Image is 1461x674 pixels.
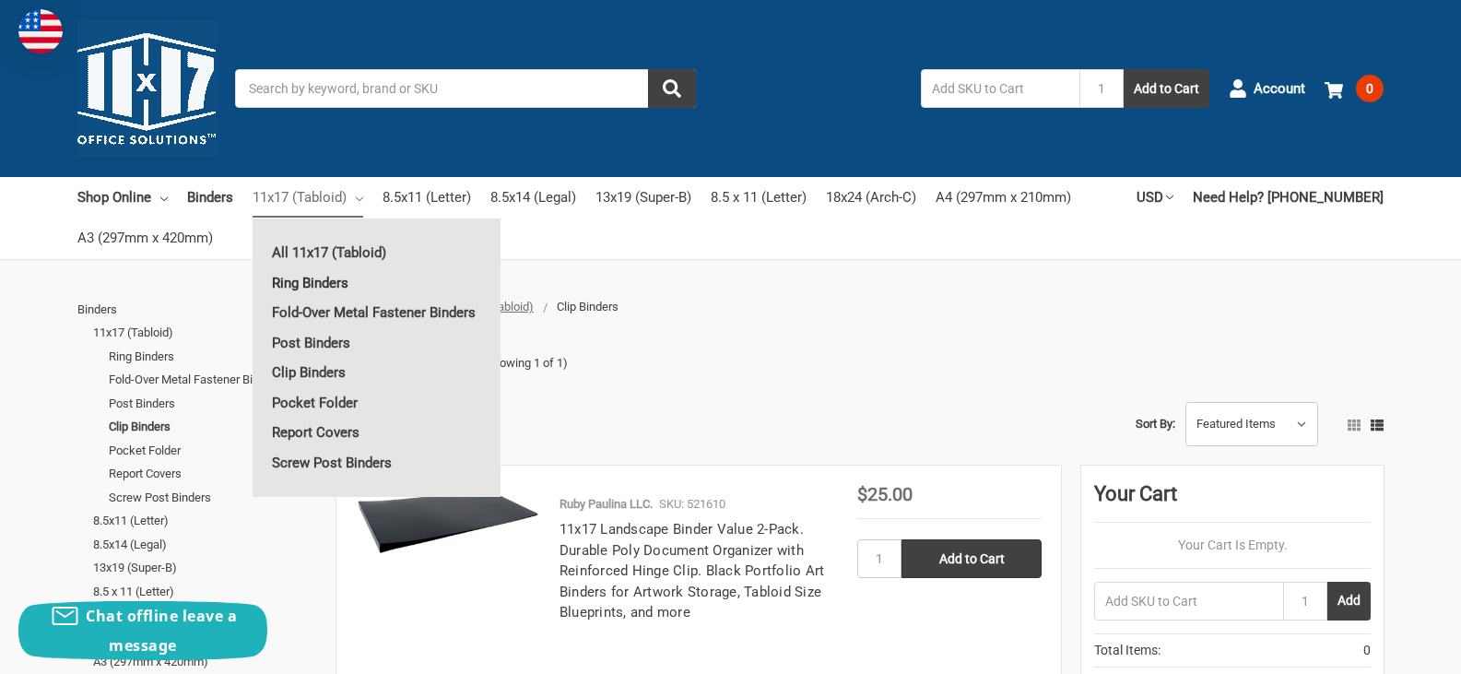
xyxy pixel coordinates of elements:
span: $25.00 [857,483,913,505]
p: SKU: 521610 [659,495,725,514]
a: 8.5x11 (Letter) [383,177,471,218]
a: USD [1137,177,1173,218]
a: Ring Binders [109,345,316,369]
span: Account [1254,78,1305,100]
iframe: Google Customer Reviews [1309,624,1461,674]
a: A4 (297mm x 210mm) [936,177,1071,218]
img: 11x17.com [77,19,216,158]
a: A3 (297mm x 420mm) [93,650,316,674]
a: Ring Binders [253,268,501,298]
a: 11x17 (Tabloid) [93,321,316,345]
a: Pocket Folder [109,439,316,463]
span: Total Items: [1094,641,1161,660]
a: 8.5x14 (Legal) [93,533,316,557]
a: 11x17 (Tabloid) [253,177,363,218]
a: Need Help? [PHONE_NUMBER] [1193,177,1384,218]
a: Clip Binders [253,358,501,387]
a: 8.5x11 (Letter) [93,509,316,533]
p: Ruby Paulina LLC. [560,495,653,514]
a: Binders [77,298,316,322]
button: Add [1327,582,1371,621]
input: Add SKU to Cart [1094,582,1283,621]
a: Shop Online [77,177,168,218]
a: 8.5x14 (Legal) [490,177,576,218]
a: Fold-Over Metal Fastener Binders [253,298,501,327]
a: 13x19 (Super-B) [595,177,691,218]
a: 8.5 x 11 (Letter) [711,177,807,218]
input: Search by keyword, brand or SKU [235,69,696,108]
a: Clip Binders [109,415,316,439]
img: duty and tax information for United States [18,9,63,53]
a: Report Covers [109,462,316,486]
button: Add to Cart [1124,69,1209,108]
a: 0 [1325,65,1384,112]
a: Screw Post Binders [109,486,316,510]
a: 11x17 Landscape Binder Value 2-Pack. Durable Poly Document Organizer with Reinforced Hinge Clip. ... [560,521,825,621]
a: Report Covers [253,418,501,447]
a: Account [1229,65,1305,112]
img: 11x17 Poly Pressboard Panels Featuring an 8" Hinge Clip | Black | Includes 2 Binders [356,485,540,555]
a: Screw Post Binders [253,448,501,478]
a: 8.5 x 11 (Letter) [93,580,316,604]
a: Pocket Folder [253,388,501,418]
div: Your Cart [1094,479,1371,523]
a: All 11x17 (Tabloid) [253,238,501,267]
input: Add to Cart [901,539,1042,578]
span: Clip Binders [557,300,619,313]
a: 13x19 (Super-B) [93,556,316,580]
a: Post Binders [253,328,501,358]
a: Binders [187,177,233,218]
input: Add SKU to Cart [921,69,1079,108]
a: Post Binders [109,392,316,416]
a: 11x17 Poly Pressboard Panels Featuring an 8" Hinge Clip | Black | Includes 2 Binders [356,485,540,669]
a: Fold-Over Metal Fastener Binders [109,368,316,392]
a: 18x24 (Arch-C) [826,177,916,218]
span: 0 [1356,75,1384,102]
p: Your Cart Is Empty. [1094,536,1371,555]
span: Chat offline leave a message [86,606,237,656]
span: (Showing 1 of 1) [482,354,568,372]
label: Sort By: [1136,410,1175,438]
button: Chat offline leave a message [18,601,267,660]
a: A3 (297mm x 420mm) [77,218,213,258]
